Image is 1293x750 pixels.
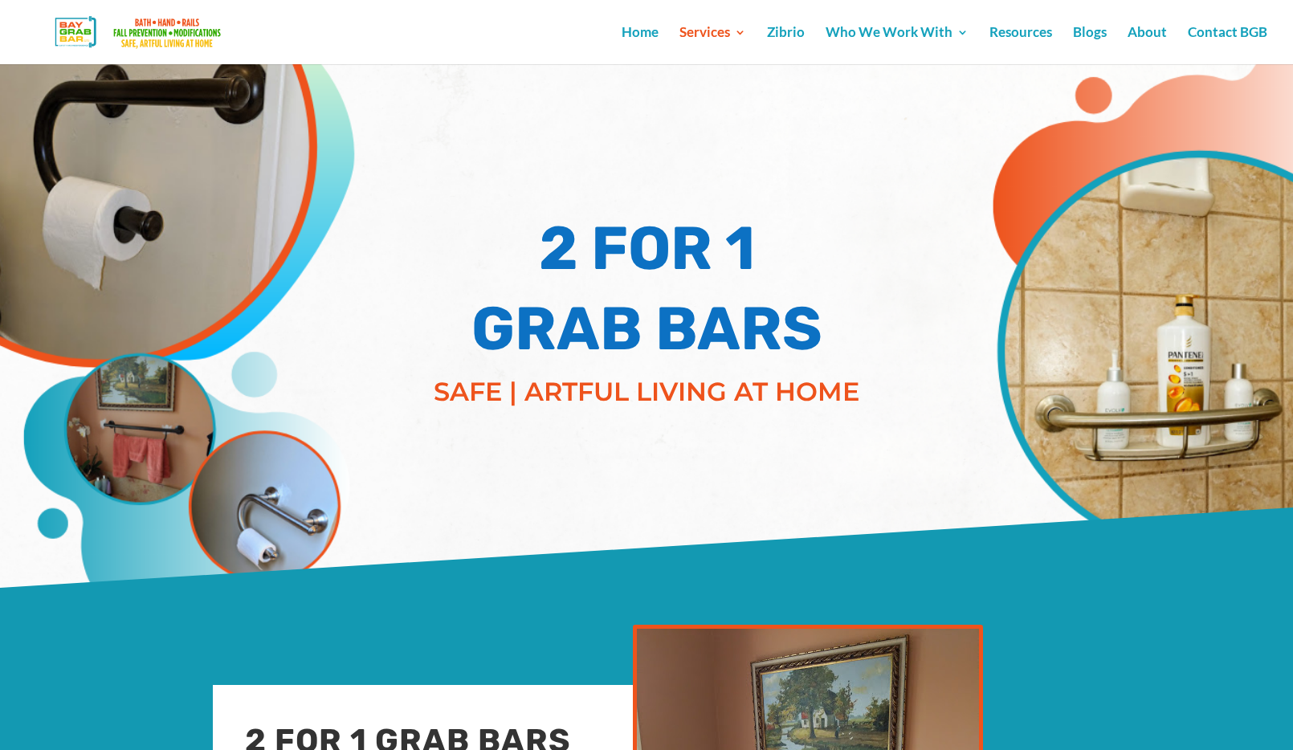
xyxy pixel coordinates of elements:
[27,11,253,53] img: Bay Grab Bar
[1073,26,1107,64] a: Blogs
[622,26,659,64] a: Home
[1188,26,1267,64] a: Contact BGB
[826,26,969,64] a: Who We Work With
[406,373,887,411] p: SAFE | ARTFUL LIVING AT HOME
[679,26,746,64] a: Services
[406,213,887,293] h1: 2 FOR 1
[406,293,887,373] h1: GRAB BARS
[989,26,1052,64] a: Resources
[1128,26,1167,64] a: About
[767,26,805,64] a: Zibrio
